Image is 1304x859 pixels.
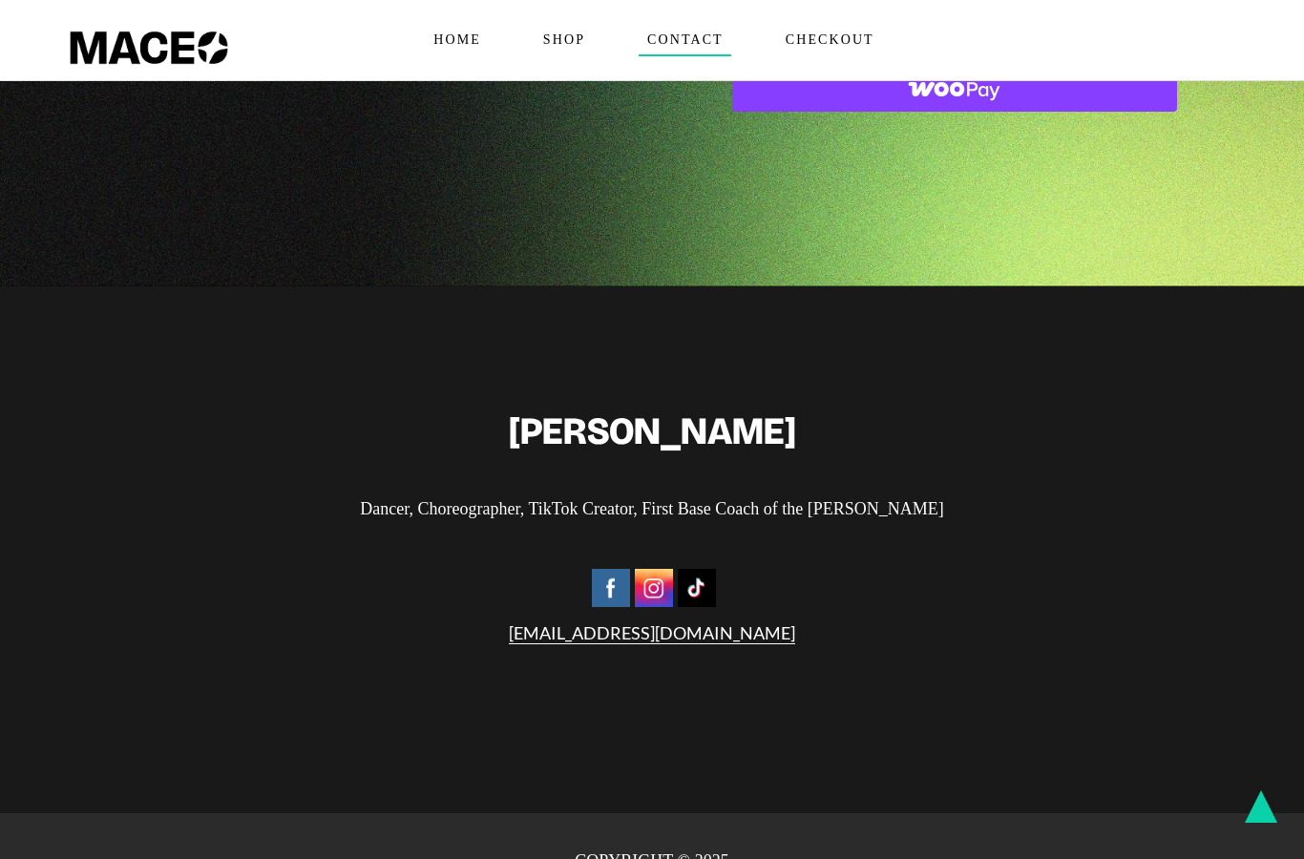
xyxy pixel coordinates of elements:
[732,66,1177,112] button: WooPay
[425,25,489,55] span: Home
[592,569,630,607] img: Facebook
[639,25,731,55] span: Contact
[728,119,1181,230] iframe: Secure express checkout frame
[635,569,673,607] img: Instagram
[535,25,593,55] span: Shop
[678,569,716,607] img: Tiktok
[76,495,1228,522] p: Dancer, Choreographer, TikTok Creator, First Base Coach of the [PERSON_NAME]
[777,25,882,55] span: Checkout
[76,410,1228,452] h2: [PERSON_NAME]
